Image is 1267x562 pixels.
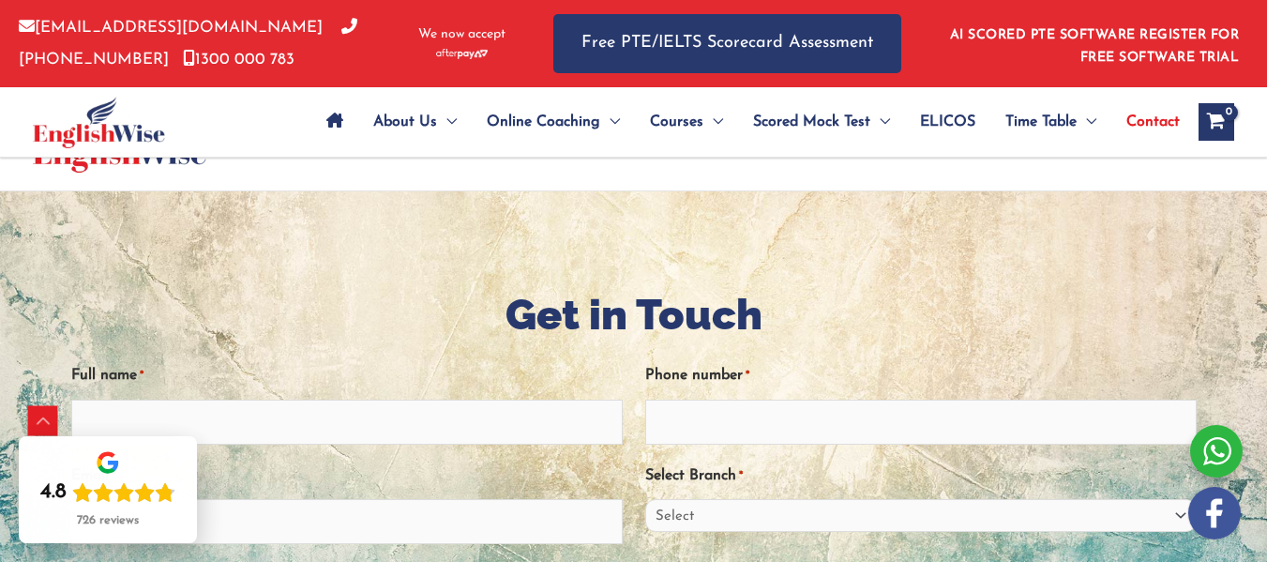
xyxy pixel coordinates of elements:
[600,89,620,155] span: Menu Toggle
[1126,89,1180,155] span: Contact
[1188,487,1241,539] img: white-facebook.png
[358,89,472,155] a: About UsMenu Toggle
[905,89,990,155] a: ELICOS
[1111,89,1180,155] a: Contact
[19,20,357,67] a: [PHONE_NUMBER]
[71,285,1197,344] h1: Get in Touch
[311,89,1180,155] nav: Site Navigation: Main Menu
[418,25,505,44] span: We now accept
[738,89,905,155] a: Scored Mock TestMenu Toggle
[183,52,294,68] a: 1300 000 783
[436,49,488,59] img: Afterpay-Logo
[1005,89,1077,155] span: Time Table
[437,89,457,155] span: Menu Toggle
[950,28,1240,65] a: AI SCORED PTE SOFTWARE REGISTER FOR FREE SOFTWARE TRIAL
[71,360,143,391] label: Full name
[753,89,870,155] span: Scored Mock Test
[19,20,323,36] a: [EMAIL_ADDRESS][DOMAIN_NAME]
[1199,103,1234,141] a: View Shopping Cart, empty
[40,479,67,506] div: 4.8
[553,14,901,73] a: Free PTE/IELTS Scorecard Assessment
[33,97,165,148] img: cropped-ew-logo
[939,13,1248,74] aside: Header Widget 1
[650,89,703,155] span: Courses
[990,89,1111,155] a: Time TableMenu Toggle
[870,89,890,155] span: Menu Toggle
[645,360,749,391] label: Phone number
[373,89,437,155] span: About Us
[645,461,743,492] label: Select Branch
[472,89,635,155] a: Online CoachingMenu Toggle
[40,479,175,506] div: Rating: 4.8 out of 5
[703,89,723,155] span: Menu Toggle
[1077,89,1096,155] span: Menu Toggle
[635,89,738,155] a: CoursesMenu Toggle
[77,513,139,528] div: 726 reviews
[920,89,975,155] span: ELICOS
[487,89,600,155] span: Online Coaching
